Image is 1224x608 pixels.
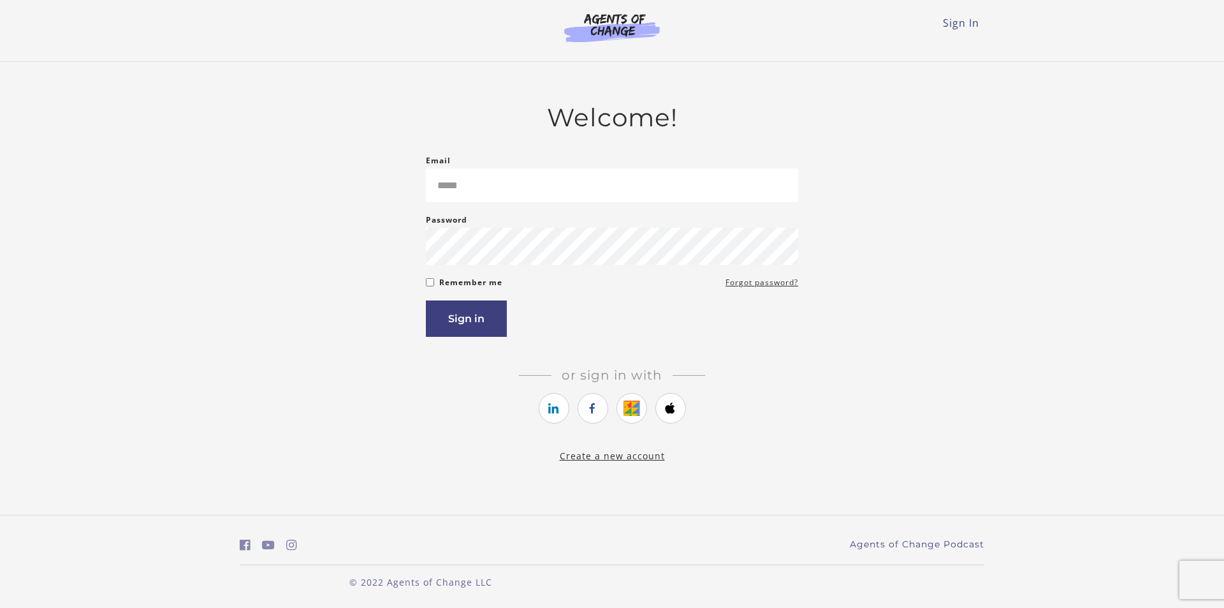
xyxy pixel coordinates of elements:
[439,275,502,290] label: Remember me
[262,539,275,551] i: https://www.youtube.com/c/AgentsofChangeTestPrepbyMeaganMitchell (Open in a new window)
[560,450,665,462] a: Create a new account
[943,16,979,30] a: Sign In
[286,536,297,554] a: https://www.instagram.com/agentsofchangeprep/ (Open in a new window)
[539,393,569,424] a: https://courses.thinkific.com/users/auth/linkedin?ss%5Breferral%5D=&ss%5Buser_return_to%5D=&ss%5B...
[655,393,686,424] a: https://courses.thinkific.com/users/auth/apple?ss%5Breferral%5D=&ss%5Buser_return_to%5D=&ss%5Bvis...
[426,153,451,168] label: Email
[850,538,984,551] a: Agents of Change Podcast
[240,539,251,551] i: https://www.facebook.com/groups/aswbtestprep (Open in a new window)
[578,393,608,424] a: https://courses.thinkific.com/users/auth/facebook?ss%5Breferral%5D=&ss%5Buser_return_to%5D=&ss%5B...
[725,275,798,290] a: Forgot password?
[240,575,602,589] p: © 2022 Agents of Change LLC
[286,539,297,551] i: https://www.instagram.com/agentsofchangeprep/ (Open in a new window)
[551,13,673,42] img: Agents of Change Logo
[240,536,251,554] a: https://www.facebook.com/groups/aswbtestprep (Open in a new window)
[262,536,275,554] a: https://www.youtube.com/c/AgentsofChangeTestPrepbyMeaganMitchell (Open in a new window)
[426,103,798,133] h2: Welcome!
[426,300,507,337] button: Sign in
[551,367,673,383] span: Or sign in with
[616,393,647,424] a: https://courses.thinkific.com/users/auth/google?ss%5Breferral%5D=&ss%5Buser_return_to%5D=&ss%5Bvi...
[426,212,467,228] label: Password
